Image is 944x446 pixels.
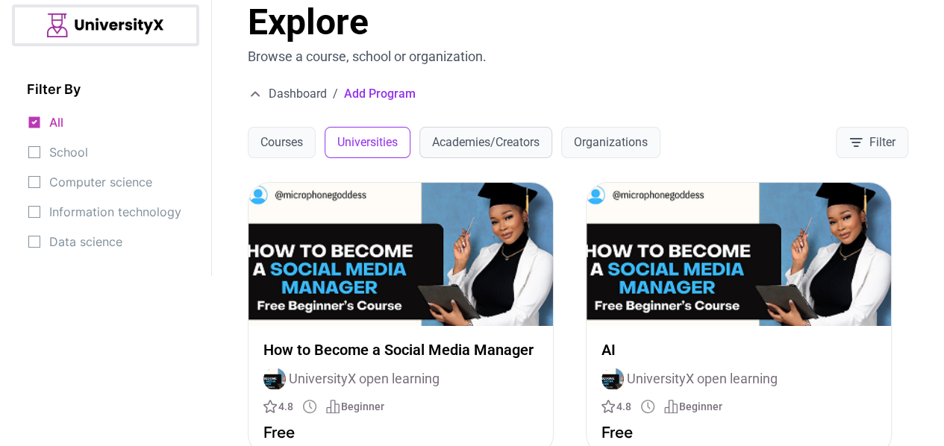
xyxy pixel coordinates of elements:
img: UniversityX Logo [47,13,164,37]
span: Dashboard [269,85,327,103]
img: AI [587,183,891,326]
span: 4.8 [278,399,293,414]
span: / [333,85,338,103]
button: Academies/Creators [419,127,552,158]
span: Beginner [341,399,384,414]
span: Information technology [49,201,181,222]
span: School [49,142,88,163]
p: Browse a course, school or organization. [248,46,908,67]
span: Beginner [679,399,722,414]
button: Organizations [561,127,660,158]
p: AI [601,341,876,359]
span: All [49,112,63,133]
h3: Filter By [27,79,185,100]
p: Free [601,423,876,441]
span: UniversityX open learning [289,371,440,387]
span: Add Program [344,85,416,103]
span: UniversityX open learning [627,371,778,387]
img: How to Become a Social Media Manager [248,183,553,326]
h1: Explore [248,4,908,40]
span: 4.8 [616,399,631,414]
button: Courses [248,127,316,158]
span: Data science [49,231,122,252]
button: Universities [325,127,410,158]
p: Free [263,423,538,441]
span: Computer science [49,172,152,192]
p: How to Become a Social Media Manager [263,341,538,359]
img: Instructor [263,368,286,390]
button: Filter [836,127,908,158]
img: Instructor [601,368,624,390]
